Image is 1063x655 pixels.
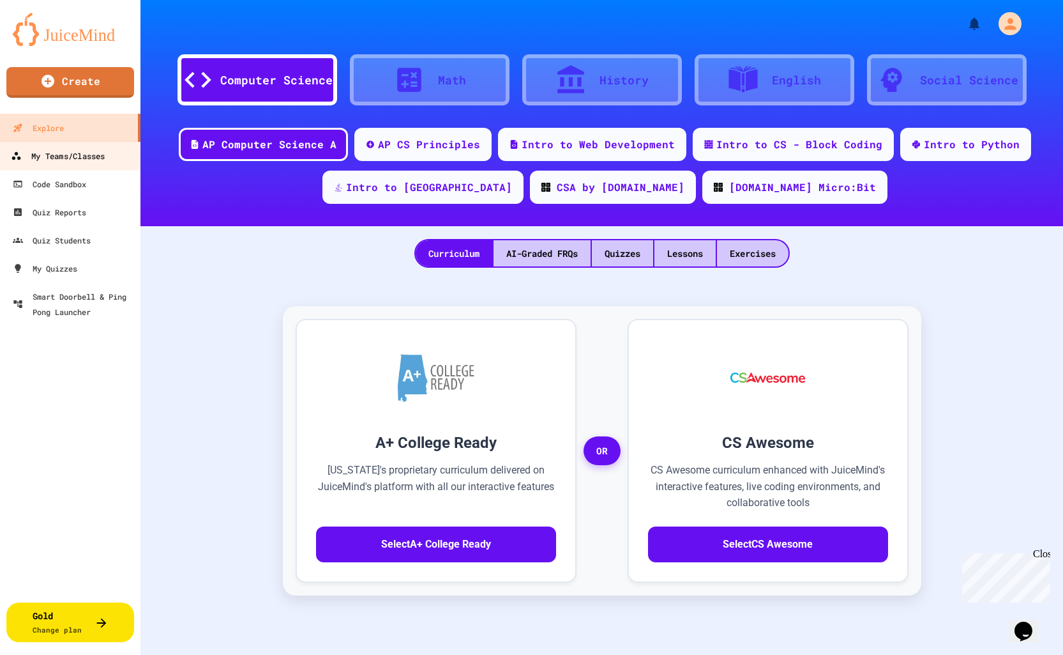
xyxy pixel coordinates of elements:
[13,13,128,46] img: logo-orange.svg
[1009,604,1050,642] iframe: chat widget
[985,9,1025,38] div: My Account
[13,204,86,220] div: Quiz Reports
[33,625,82,635] span: Change plan
[648,462,888,511] p: CS Awesome curriculum enhanced with JuiceMind's interactive features, live coding environments, a...
[541,183,550,192] img: CODE_logo_RGB.png
[346,180,512,195] div: Intro to [GEOGRAPHIC_DATA]
[957,548,1050,603] iframe: chat widget
[718,339,818,416] img: CS Awesome
[557,180,684,195] div: CSA by [DOMAIN_NAME]
[924,137,1020,152] div: Intro to Python
[717,240,788,266] div: Exercises
[316,431,556,454] h3: A+ College Ready
[316,527,556,562] button: SelectA+ College Ready
[5,5,88,81] div: Chat with us now!Close
[494,240,591,266] div: AI-Graded FRQs
[220,72,333,89] div: Computer Science
[6,67,134,98] a: Create
[316,462,556,511] p: [US_STATE]'s proprietary curriculum delivered on JuiceMind's platform with all our interactive fe...
[599,72,649,89] div: History
[6,603,134,642] button: GoldChange plan
[920,72,1018,89] div: Social Science
[714,183,723,192] img: CODE_logo_RGB.png
[13,233,91,248] div: Quiz Students
[772,72,821,89] div: English
[11,148,105,164] div: My Teams/Classes
[729,180,876,195] div: [DOMAIN_NAME] Micro:Bit
[378,137,480,152] div: AP CS Principles
[398,354,474,402] img: A+ College Ready
[943,13,985,35] div: My Notifications
[416,240,492,266] div: Curriculum
[13,289,135,320] div: Smart Doorbell & Ping Pong Launcher
[13,261,77,276] div: My Quizzes
[522,137,675,152] div: Intro to Web Development
[592,240,653,266] div: Quizzes
[33,609,82,636] div: Gold
[716,137,882,152] div: Intro to CS - Block Coding
[648,431,888,454] h3: CS Awesome
[584,436,621,466] span: OR
[438,72,466,89] div: Math
[13,176,86,192] div: Code Sandbox
[202,137,336,152] div: AP Computer Science A
[654,240,716,266] div: Lessons
[648,527,888,562] button: SelectCS Awesome
[13,120,64,135] div: Explore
